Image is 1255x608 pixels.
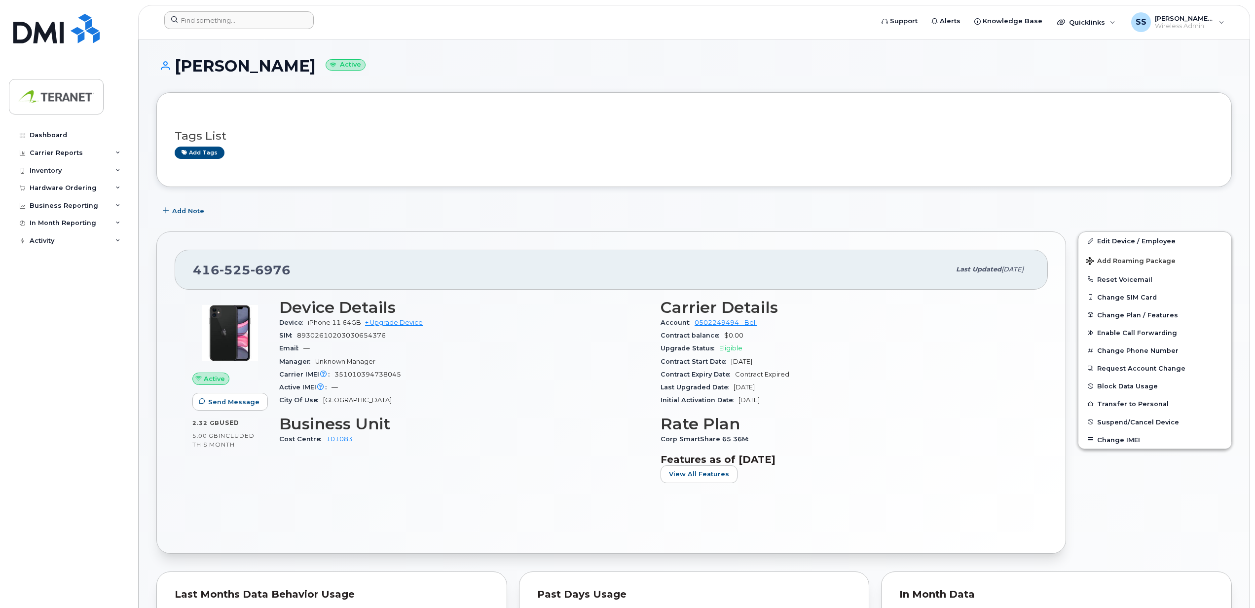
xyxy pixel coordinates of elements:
span: 351010394738045 [334,371,401,378]
span: Active IMEI [279,383,332,391]
button: Reset Voicemail [1078,270,1231,288]
button: Change Phone Number [1078,342,1231,359]
h3: Tags List [175,130,1214,142]
span: used [220,419,239,426]
span: Contract Expired [735,371,789,378]
small: Active [326,59,366,71]
span: Email [279,344,303,352]
span: 89302610203030654376 [297,332,386,339]
span: iPhone 11 64GB [308,319,361,326]
span: — [303,344,310,352]
span: [DATE] [734,383,755,391]
h3: Rate Plan [661,415,1030,433]
span: Add Note [172,206,204,216]
span: included this month [192,432,255,448]
div: Last Months Data Behavior Usage [175,590,489,600]
button: Enable Call Forwarding [1078,324,1231,342]
span: 525 [220,263,251,277]
span: Device [279,319,308,326]
span: [DATE] [1001,266,1024,273]
span: Manager [279,358,315,365]
a: Edit Device / Employee [1078,232,1231,250]
span: Eligible [719,344,742,352]
h3: Device Details [279,299,649,316]
a: 101083 [326,435,353,443]
button: Change SIM Card [1078,288,1231,306]
span: Corp SmartShare 65 36M [661,435,753,443]
span: Last updated [956,266,1001,273]
span: View All Features [669,469,729,479]
div: In Month Data [899,590,1214,600]
button: Send Message [192,393,268,411]
button: Block Data Usage [1078,377,1231,395]
span: Cost Centre [279,435,326,443]
span: Add Roaming Package [1086,257,1176,266]
img: iPhone_11.jpg [200,304,259,363]
span: City Of Use [279,396,323,404]
span: Suspend/Cancel Device [1097,418,1179,425]
h1: [PERSON_NAME] [156,57,1232,75]
span: Carrier IMEI [279,371,334,378]
h3: Carrier Details [661,299,1030,316]
button: Change Plan / Features [1078,306,1231,324]
span: 6976 [251,263,291,277]
span: Active [204,374,225,383]
span: [DATE] [731,358,752,365]
button: Transfer to Personal [1078,395,1231,413]
span: $0.00 [724,332,743,339]
span: Contract Start Date [661,358,731,365]
span: — [332,383,338,391]
span: 5.00 GB [192,432,219,439]
span: Enable Call Forwarding [1097,329,1177,337]
button: View All Features [661,465,738,483]
span: Change Plan / Features [1097,311,1178,318]
span: SIM [279,332,297,339]
a: + Upgrade Device [365,319,423,326]
button: Add Note [156,202,213,220]
span: Last Upgraded Date [661,383,734,391]
span: 2.32 GB [192,419,220,426]
a: Add tags [175,147,224,159]
span: [DATE] [738,396,760,404]
span: Upgrade Status [661,344,719,352]
span: Send Message [208,397,259,407]
a: 0502249494 - Bell [695,319,757,326]
div: Past Days Usage [537,590,851,600]
span: Contract Expiry Date [661,371,735,378]
h3: Business Unit [279,415,649,433]
span: [GEOGRAPHIC_DATA] [323,396,392,404]
button: Add Roaming Package [1078,250,1231,270]
button: Request Account Change [1078,359,1231,377]
span: 416 [193,263,291,277]
span: Initial Activation Date [661,396,738,404]
button: Suspend/Cancel Device [1078,413,1231,431]
button: Change IMEI [1078,431,1231,449]
span: Unknown Manager [315,358,375,365]
span: Account [661,319,695,326]
span: Contract balance [661,332,724,339]
h3: Features as of [DATE] [661,454,1030,465]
